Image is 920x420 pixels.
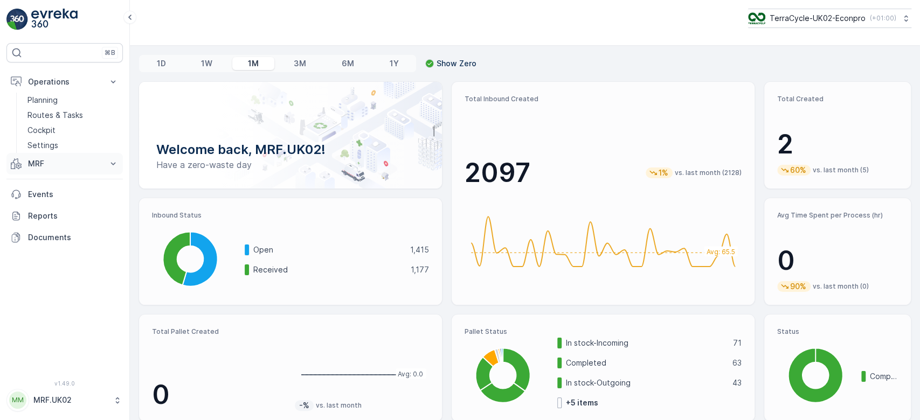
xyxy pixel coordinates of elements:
[870,14,896,23] p: ( +01:00 )
[789,165,807,176] p: 60%
[789,281,807,292] p: 90%
[294,58,306,69] p: 3M
[732,358,742,368] p: 63
[566,358,725,368] p: Completed
[27,110,83,121] p: Routes & Tasks
[566,338,726,348] p: In stock-Incoming
[748,12,765,24] img: terracycle_logo_wKaHoWT.png
[465,157,530,189] p: 2097
[152,379,286,411] p: 0
[316,401,362,410] p: vs. last month
[28,158,101,169] p: MRF
[23,138,123,153] a: Settings
[6,71,123,93] button: Operations
[6,9,28,30] img: logo
[105,48,115,57] p: ⌘B
[748,9,911,28] button: TerraCycle-UK02-Econpro(+01:00)
[31,9,78,30] img: logo_light-DOdMpM7g.png
[813,166,869,174] p: vs. last month (5)
[411,264,429,275] p: 1,177
[201,58,212,69] p: 1W
[6,380,123,387] span: v 1.49.0
[777,95,898,103] p: Total Created
[156,141,425,158] p: Welcome back, MRF.UK02!
[152,211,429,220] p: Inbound Status
[28,189,119,200] p: Events
[566,397,598,408] p: + 5 items
[156,158,425,171] p: Have a zero-waste day
[6,389,123,411] button: MMMRF.UK02
[777,244,898,277] p: 0
[777,327,898,336] p: Status
[23,93,123,108] a: Planning
[27,140,58,151] p: Settings
[28,232,119,243] p: Documents
[465,95,742,103] p: Total Inbound Created
[465,327,742,336] p: Pallet Status
[566,377,725,388] p: In stock-Outgoing
[6,153,123,174] button: MRF
[6,205,123,227] a: Reports
[152,327,286,336] p: Total Pallet Created
[675,169,742,177] p: vs. last month (2128)
[6,227,123,248] a: Documents
[253,244,403,255] p: Open
[777,128,898,160] p: 2
[658,167,669,178] p: 1%
[33,395,108,405] p: MRF.UK02
[389,58,398,69] p: 1Y
[410,244,429,255] p: 1,415
[777,211,898,220] p: Avg Time Spent per Process (hr)
[6,184,123,205] a: Events
[733,338,742,348] p: 71
[437,58,476,69] p: Show Zero
[27,95,58,106] p: Planning
[23,123,123,138] a: Cockpit
[870,371,898,382] p: Completed
[23,108,123,123] a: Routes & Tasks
[9,391,26,409] div: MM
[28,76,101,87] p: Operations
[253,264,404,275] p: Received
[248,58,259,69] p: 1M
[770,13,866,24] p: TerraCycle-UK02-Econpro
[813,282,869,291] p: vs. last month (0)
[732,377,742,388] p: 43
[27,125,56,136] p: Cockpit
[342,58,354,69] p: 6M
[157,58,166,69] p: 1D
[298,400,310,411] p: -%
[28,211,119,221] p: Reports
